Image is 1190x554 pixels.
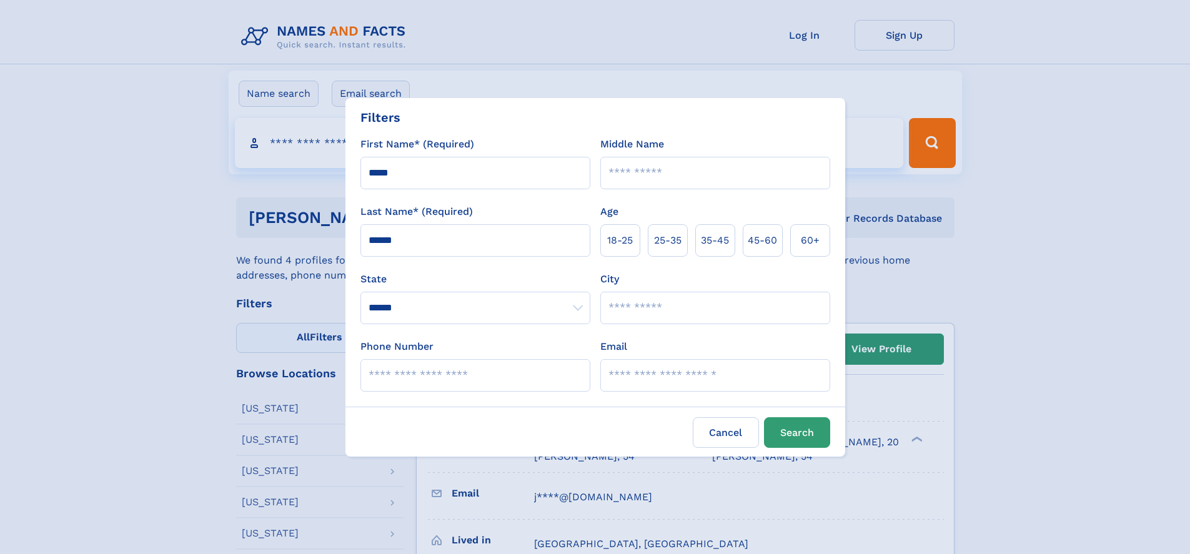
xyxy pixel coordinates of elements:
[360,272,590,287] label: State
[360,137,474,152] label: First Name* (Required)
[764,417,830,448] button: Search
[801,233,820,248] span: 60+
[693,417,759,448] label: Cancel
[600,272,619,287] label: City
[654,233,682,248] span: 25‑35
[600,137,664,152] label: Middle Name
[360,339,434,354] label: Phone Number
[600,204,618,219] label: Age
[360,108,400,127] div: Filters
[607,233,633,248] span: 18‑25
[360,204,473,219] label: Last Name* (Required)
[748,233,777,248] span: 45‑60
[600,339,627,354] label: Email
[701,233,729,248] span: 35‑45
